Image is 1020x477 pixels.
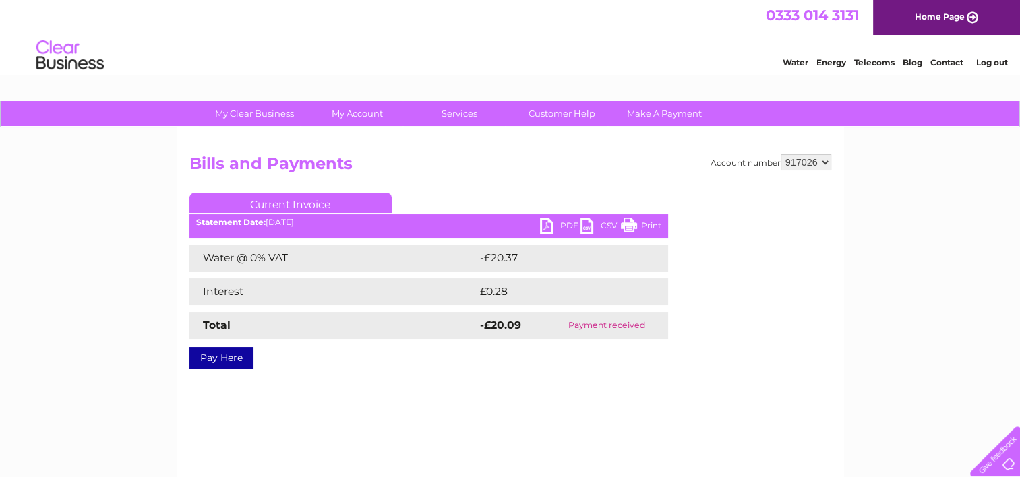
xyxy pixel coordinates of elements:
td: Interest [189,278,477,305]
a: Blog [903,57,922,67]
a: Print [621,218,661,237]
a: Energy [816,57,846,67]
td: Water @ 0% VAT [189,245,477,272]
div: [DATE] [189,218,668,227]
a: Contact [930,57,963,67]
a: My Clear Business [199,101,310,126]
a: Water [783,57,808,67]
strong: Total [203,319,231,331]
td: -£20.37 [477,245,643,272]
a: PDF [540,218,580,237]
a: Pay Here [189,347,253,369]
b: Statement Date: [196,217,266,227]
div: Account number [711,154,831,170]
td: Payment received [546,312,668,339]
a: My Account [301,101,413,126]
a: Make A Payment [609,101,720,126]
strong: -£20.09 [480,319,521,331]
a: 0333 014 3131 [766,7,859,24]
img: logo.png [36,35,104,76]
div: Clear Business is a trading name of Verastar Limited (registered in [GEOGRAPHIC_DATA] No. 3667643... [192,7,829,65]
a: Customer Help [506,101,618,126]
a: Log out [976,57,1007,67]
a: Current Invoice [189,193,392,213]
a: Telecoms [854,57,895,67]
td: £0.28 [477,278,636,305]
a: CSV [580,218,621,237]
h2: Bills and Payments [189,154,831,180]
a: Services [404,101,515,126]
